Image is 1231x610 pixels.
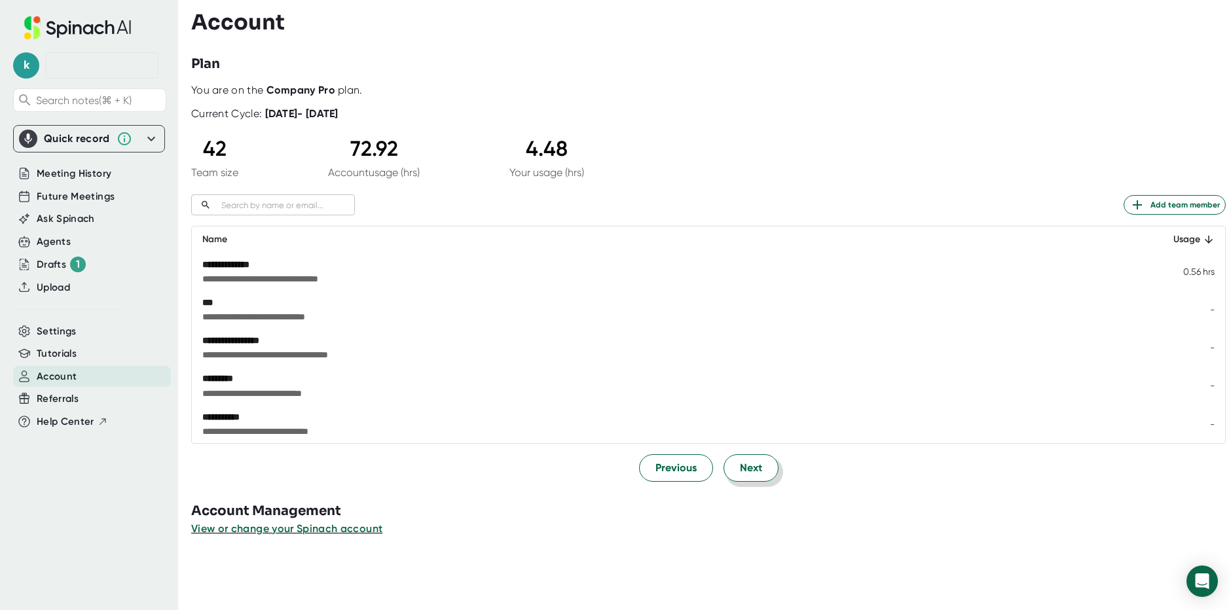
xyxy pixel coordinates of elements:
td: - [1147,367,1225,404]
button: Meeting History [37,166,111,181]
div: 1 [70,257,86,272]
span: k [13,52,39,79]
button: Previous [639,454,713,482]
span: Add team member [1130,197,1220,213]
button: Next [724,454,779,482]
button: Agents [37,234,71,249]
div: Quick record [19,126,159,152]
div: Usage [1158,232,1215,247]
span: Next [740,460,762,476]
div: Current Cycle: [191,107,339,120]
button: Drafts 1 [37,257,86,272]
b: [DATE] - [DATE] [265,107,339,120]
button: Help Center [37,414,108,429]
button: Settings [37,324,77,339]
span: Search notes (⌘ + K) [36,94,132,107]
td: - [1147,329,1225,367]
div: 72.92 [328,136,420,161]
td: - [1147,291,1225,329]
button: Account [37,369,77,384]
button: Upload [37,280,70,295]
div: Name [202,232,1137,247]
div: Drafts [37,257,86,272]
h3: Account Management [191,501,1231,521]
div: Your usage (hrs) [509,166,584,179]
button: Add team member [1124,195,1226,215]
div: Open Intercom Messenger [1186,565,1218,597]
td: 0.56 hrs [1147,253,1225,291]
h3: Plan [191,54,220,74]
div: 4.48 [509,136,584,161]
div: Quick record [44,132,110,145]
span: Previous [655,460,697,476]
button: Referrals [37,391,79,406]
h3: Account [191,10,285,35]
span: View or change your Spinach account [191,522,382,535]
div: Team size [191,166,238,179]
div: 42 [191,136,238,161]
button: Ask Spinach [37,211,95,226]
td: - [1147,405,1225,443]
input: Search by name or email... [216,198,355,213]
button: View or change your Spinach account [191,521,382,537]
div: You are on the plan. [191,84,1226,97]
span: Help Center [37,414,94,429]
button: Tutorials [37,346,77,361]
div: Account usage (hrs) [328,166,420,179]
b: Company Pro [266,84,335,96]
button: Future Meetings [37,189,115,204]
